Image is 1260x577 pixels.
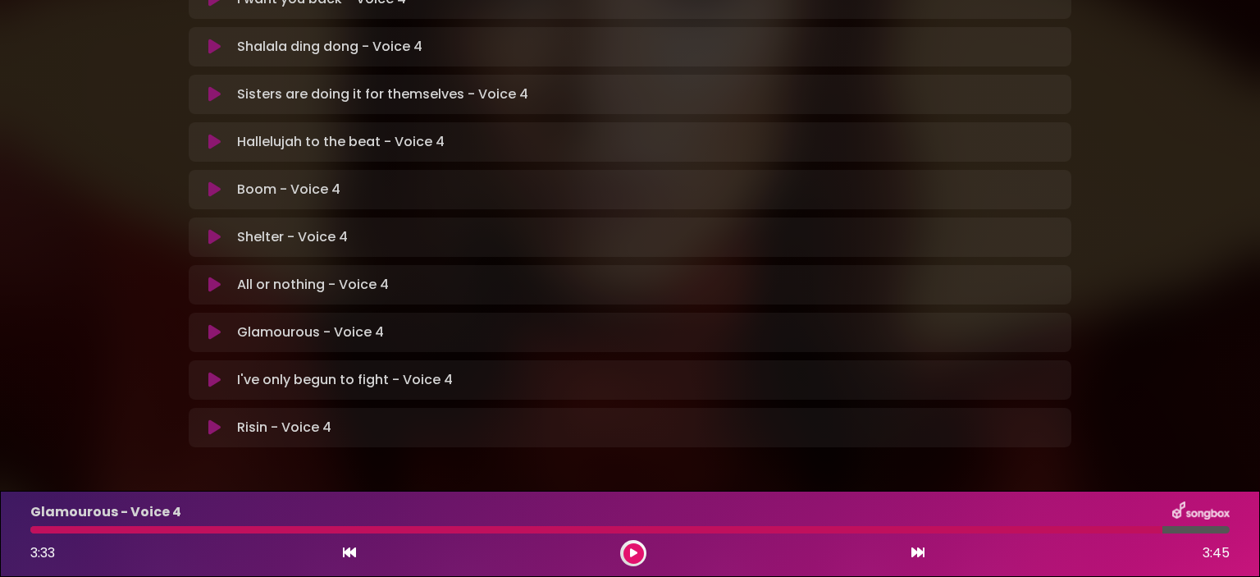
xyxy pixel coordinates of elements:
p: All or nothing - Voice 4 [237,275,389,295]
p: I've only begun to fight - Voice 4 [237,370,453,390]
p: Glamourous - Voice 4 [30,502,181,522]
p: Boom - Voice 4 [237,180,340,199]
p: Shalala ding dong - Voice 4 [237,37,422,57]
p: Glamourous - Voice 4 [237,323,384,342]
p: Sisters are doing it for themselves - Voice 4 [237,85,528,104]
p: Risin - Voice 4 [237,418,331,437]
p: Hallelujah to the beat - Voice 4 [237,132,445,152]
p: Shelter - Voice 4 [237,227,348,247]
img: songbox-logo-white.png [1172,501,1230,523]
